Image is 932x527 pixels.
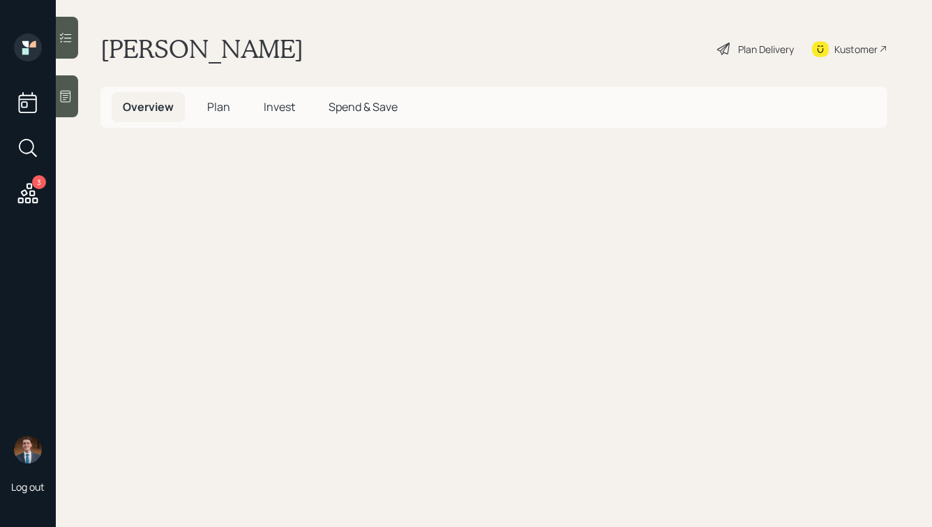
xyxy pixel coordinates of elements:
div: Log out [11,480,45,493]
span: Invest [264,99,295,114]
span: Overview [123,99,174,114]
div: 3 [32,175,46,189]
h1: [PERSON_NAME] [100,34,303,64]
span: Plan [207,99,230,114]
div: Kustomer [834,42,878,57]
div: Plan Delivery [738,42,794,57]
img: hunter_neumayer.jpg [14,436,42,463]
span: Spend & Save [329,99,398,114]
